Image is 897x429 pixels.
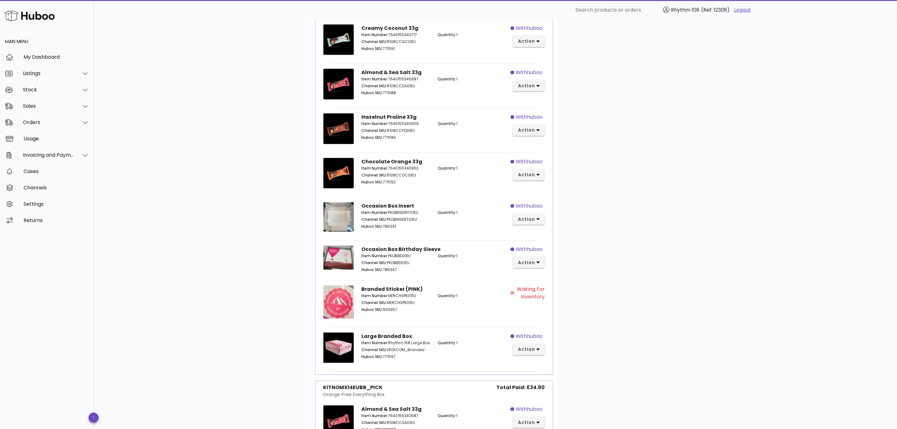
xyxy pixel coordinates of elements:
p: 1 [438,121,506,127]
span: Huboo SKU: [361,267,383,272]
button: action [513,214,545,225]
strong: Creamy Coconut 33g [361,24,419,32]
p: 771597 [361,354,430,360]
p: 7640155340717 [361,32,430,38]
span: withhuboo [516,333,543,340]
span: withhuboo [516,246,543,253]
button: action [513,257,545,268]
a: Logout [734,6,751,14]
p: Rhythm 108 Large Box [361,340,430,346]
span: withhuboo [516,24,543,32]
span: withhuboo [516,405,543,413]
p: 1 [438,340,506,346]
button: action [513,344,545,355]
button: action [513,169,545,181]
div: Orange-Free Everything Box [323,391,385,398]
div: Orders [23,119,74,125]
button: action [513,36,545,47]
p: 7640155340656 [361,121,430,127]
strong: Almond & Sea Salt 33g [361,405,422,413]
p: 7640155340687 [361,76,430,82]
p: R108CCPQ01EU [361,128,430,133]
button: action [513,417,545,428]
p: 1 [438,166,506,171]
p: PKOBINSERT01EU [361,217,430,222]
p: 1 [438,210,506,215]
p: MERCHSPK01EU [361,300,430,306]
p: R108CCSA01EU [361,83,430,89]
div: KITNOMX14EUBB_PICK [323,384,385,391]
div: Sales [23,103,74,109]
div: Cases [24,168,89,174]
span: Channel SKU: [361,217,387,222]
span: Item Number: [361,76,388,82]
span: Waiting for Inventory [516,285,545,301]
span: Quantity: [438,253,456,258]
span: Item Number: [361,210,388,215]
img: Product Image [323,246,354,270]
p: 1 [438,253,506,259]
p: PKOBBD01EU [361,260,430,266]
span: action [518,259,535,266]
p: 7640155340953 [361,166,430,171]
p: 1 [438,293,506,299]
span: (Ref: 12308) [701,6,730,14]
span: withhuboo [516,158,543,166]
span: Huboo SKU: [361,46,383,51]
span: Channel SKU: [361,347,387,352]
strong: Hazelnut Praline 33g [361,113,417,121]
span: Item Number: [361,340,388,345]
p: R108CCSA01EU [361,420,430,426]
span: action [518,83,535,89]
img: Huboo Logo [4,9,55,22]
span: Channel SKU: [361,39,387,44]
span: Total Paid: £34.90 [497,384,545,391]
p: PKOBINSERT01EU [361,210,430,215]
div: My Dashboard [24,54,89,60]
span: Quantity: [438,76,456,82]
p: 1 [438,76,506,82]
span: Item Number: [361,166,388,171]
p: 771592 [361,179,430,185]
span: withhuboo [516,113,543,121]
div: Usage [24,136,89,142]
span: Huboo SKU: [361,307,383,312]
span: Quantity: [438,293,456,298]
span: Item Number: [361,413,388,418]
span: Quantity: [438,210,456,215]
strong: Large Branded Box [361,333,412,340]
span: Item Number: [361,293,388,298]
span: Quantity: [438,32,456,37]
img: Product Image [323,69,354,100]
p: 1 [438,413,506,419]
span: Item Number: [361,253,388,258]
p: 909357 [361,307,430,312]
div: Settings [24,201,89,207]
span: Item Number: [361,121,388,126]
div: Returns [24,217,89,223]
strong: Chocolate Orange 33g [361,158,422,165]
img: Product Image [323,158,354,189]
span: Huboo SKU: [361,179,383,185]
p: 771591 [361,46,430,52]
strong: Occasion Box Birthday Sleeve [361,246,440,253]
span: Quantity: [438,121,456,126]
span: withhuboo [516,69,543,76]
p: R108CCSC01EU [361,39,430,45]
span: withhuboo [516,202,543,210]
button: action [513,125,545,136]
span: Channel SKU: [361,83,387,89]
span: action [518,216,535,223]
span: action [518,127,535,133]
p: R108CCOC01EU [361,172,430,178]
img: Product Image [323,285,354,319]
img: Product Image [323,24,354,55]
span: action [518,346,535,353]
span: Rhythm 108 [671,6,700,14]
div: Channels [24,185,89,191]
strong: Branded Sticker (PINK) [361,285,423,293]
span: action [518,419,535,426]
div: Stock [23,87,74,93]
span: Huboo SKU: [361,135,383,140]
img: Product Image [323,202,354,232]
